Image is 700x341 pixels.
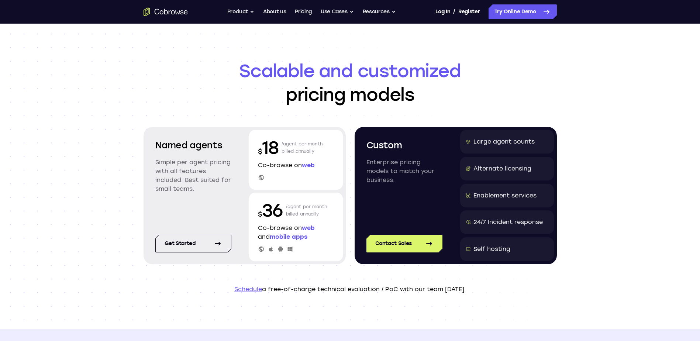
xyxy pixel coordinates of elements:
[282,136,323,159] p: /agent per month billed annually
[144,285,557,294] p: a free-of-charge technical evaluation / PoC with our team [DATE].
[366,139,442,152] h2: Custom
[366,235,442,252] a: Contact Sales
[144,59,557,83] span: Scalable and customized
[473,218,543,227] div: 24/7 Incident response
[155,158,231,193] p: Simple per agent pricing with all features included. Best suited for small teams.
[258,199,283,222] p: 36
[473,164,531,173] div: Alternate licensing
[258,148,262,156] span: $
[302,224,315,231] span: web
[258,136,279,159] p: 18
[234,286,262,293] a: Schedule
[302,162,315,169] span: web
[473,191,537,200] div: Enablement services
[258,161,334,170] p: Co-browse on
[321,4,354,19] button: Use Cases
[363,4,396,19] button: Resources
[435,4,450,19] a: Log In
[144,59,557,106] h1: pricing models
[458,4,480,19] a: Register
[263,4,286,19] a: About us
[270,233,307,240] span: mobile apps
[144,7,188,16] a: Go to the home page
[155,235,231,252] a: Get started
[473,245,510,254] div: Self hosting
[295,4,312,19] a: Pricing
[286,199,327,222] p: /agent per month billed annually
[366,158,442,185] p: Enterprise pricing models to match your business.
[473,137,535,146] div: Large agent counts
[227,4,255,19] button: Product
[258,224,334,241] p: Co-browse on and
[258,210,262,218] span: $
[489,4,557,19] a: Try Online Demo
[453,7,455,16] span: /
[155,139,231,152] h2: Named agents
